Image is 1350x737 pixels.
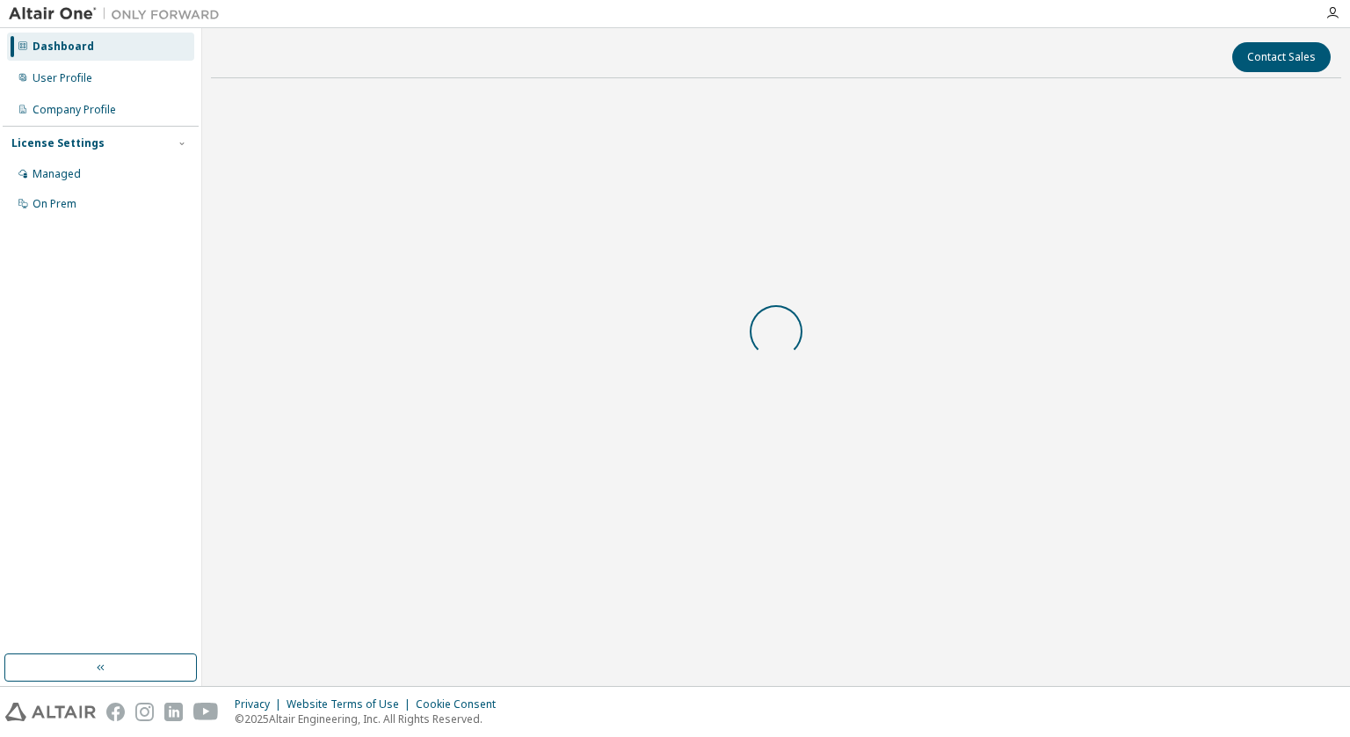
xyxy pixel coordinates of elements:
img: altair_logo.svg [5,703,96,721]
div: On Prem [33,197,76,211]
div: Cookie Consent [416,697,506,711]
div: Privacy [235,697,287,711]
div: License Settings [11,136,105,150]
img: youtube.svg [193,703,219,721]
img: Altair One [9,5,229,23]
div: User Profile [33,71,92,85]
div: Company Profile [33,103,116,117]
button: Contact Sales [1232,42,1331,72]
img: linkedin.svg [164,703,183,721]
p: © 2025 Altair Engineering, Inc. All Rights Reserved. [235,711,506,726]
div: Managed [33,167,81,181]
img: instagram.svg [135,703,154,721]
img: facebook.svg [106,703,125,721]
div: Website Terms of Use [287,697,416,711]
div: Dashboard [33,40,94,54]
